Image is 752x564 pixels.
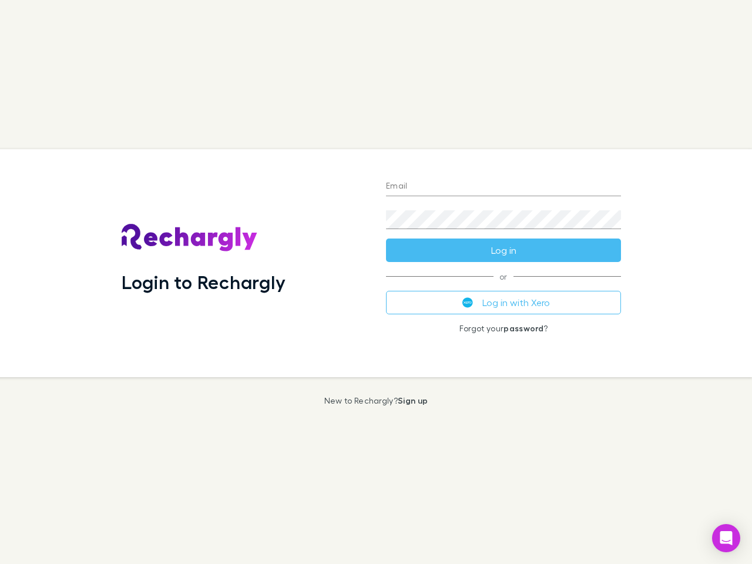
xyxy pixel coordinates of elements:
img: Xero's logo [462,297,473,308]
p: Forgot your ? [386,324,621,333]
a: Sign up [398,395,428,405]
img: Rechargly's Logo [122,224,258,252]
button: Log in [386,239,621,262]
span: or [386,276,621,277]
a: password [503,323,543,333]
p: New to Rechargly? [324,396,428,405]
button: Log in with Xero [386,291,621,314]
h1: Login to Rechargly [122,271,286,293]
div: Open Intercom Messenger [712,524,740,552]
